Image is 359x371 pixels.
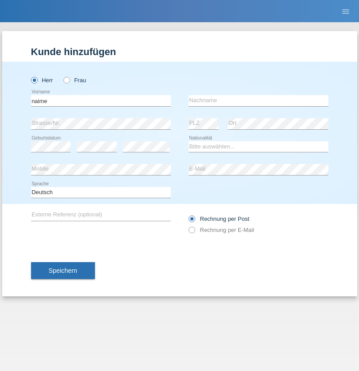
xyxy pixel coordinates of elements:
[31,77,37,83] input: Herr
[31,262,95,279] button: Speichern
[49,267,77,274] span: Speichern
[189,215,194,227] input: Rechnung per Post
[63,77,69,83] input: Frau
[337,8,355,14] a: menu
[341,7,350,16] i: menu
[31,77,53,84] label: Herr
[189,227,194,238] input: Rechnung per E-Mail
[189,227,254,233] label: Rechnung per E-Mail
[31,46,328,57] h1: Kunde hinzufügen
[63,77,86,84] label: Frau
[189,215,249,222] label: Rechnung per Post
